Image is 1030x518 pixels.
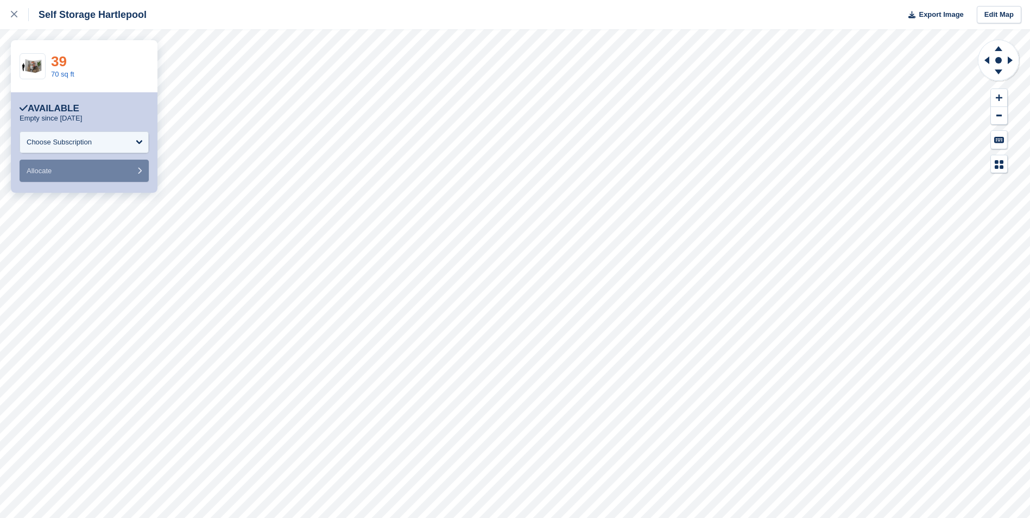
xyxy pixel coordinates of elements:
div: Choose Subscription [27,137,92,148]
button: Export Image [902,6,964,24]
div: Available [20,103,79,114]
span: Allocate [27,167,52,175]
button: Zoom Out [991,107,1007,125]
img: 64-sqft-unit%20(1).jpg [20,57,45,76]
a: Edit Map [977,6,1021,24]
button: Map Legend [991,155,1007,173]
a: 70 sq ft [51,70,74,78]
a: 39 [51,53,67,70]
button: Keyboard Shortcuts [991,131,1007,149]
div: Self Storage Hartlepool [29,8,147,21]
p: Empty since [DATE] [20,114,82,123]
button: Zoom In [991,89,1007,107]
span: Export Image [919,9,963,20]
button: Allocate [20,160,149,182]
